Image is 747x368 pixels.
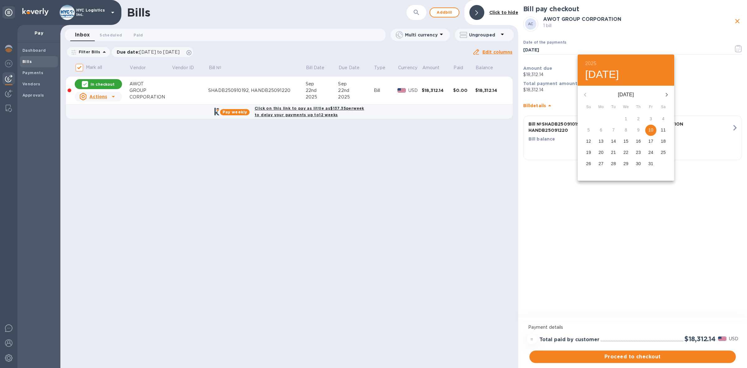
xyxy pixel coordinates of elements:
[583,104,594,110] span: Su
[599,149,604,155] p: 20
[608,117,747,368] iframe: Chat Widget
[595,158,607,170] button: 27
[608,104,619,110] span: Tu
[593,91,659,98] p: [DATE]
[583,136,594,147] button: 12
[586,138,591,144] p: 12
[658,104,669,110] span: Sa
[586,149,591,155] p: 19
[585,59,596,68] button: 2025
[633,104,644,110] span: Th
[595,147,607,158] button: 20
[585,68,619,81] button: [DATE]
[583,158,594,170] button: 26
[595,104,607,110] span: Mo
[620,104,632,110] span: We
[583,147,594,158] button: 19
[595,136,607,147] button: 13
[599,138,604,144] p: 13
[645,104,656,110] span: Fr
[586,160,591,167] p: 26
[599,160,604,167] p: 27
